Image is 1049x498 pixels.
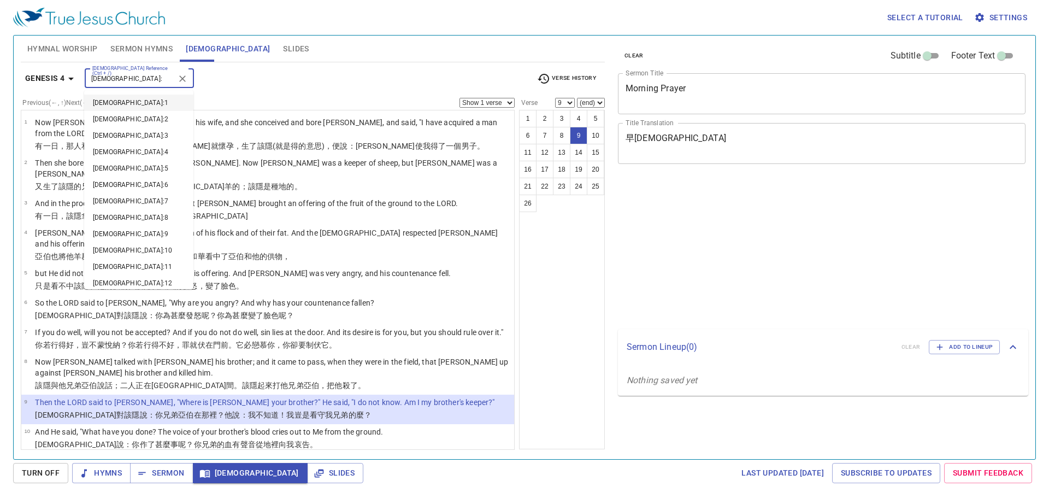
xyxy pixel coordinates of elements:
input: Type Bible Reference [88,72,173,85]
wh127: 裡向我哀告 [271,440,317,449]
button: Verse History [531,71,603,87]
wh3068: 使我得了 [415,142,485,150]
wh7462: 羊 [225,182,302,191]
span: [DEMOGRAPHIC_DATA] [202,466,299,480]
li: [DEMOGRAPHIC_DATA]:12 [84,275,193,291]
wh1893: ，把他殺了 [319,381,366,390]
button: 4 [570,110,587,127]
img: True Jesus Church [13,8,165,27]
p: 只是看不中 [35,280,451,291]
wh413: 他兄弟 [280,381,366,390]
p: but He did not respect [PERSON_NAME] and his offering. And [PERSON_NAME] was very angry, and his ... [35,268,451,279]
wh3068: 看中了 [205,252,291,261]
li: [DEMOGRAPHIC_DATA]:4 [84,144,193,160]
wh5307: 臉色 [221,282,244,290]
a: Subscribe to Updates [832,463,940,483]
span: 8 [24,358,27,364]
button: 11 [519,144,537,161]
p: And in the process of time it came to pass that [PERSON_NAME] brought an offering of the fruit of... [35,198,458,209]
p: Then she bore again, this time his brother [PERSON_NAME]. Now [PERSON_NAME] was a keeper of sheep... [35,157,511,179]
wh2403: 就伏在 [190,341,337,349]
wh559: ：你作了 [124,440,317,449]
button: 5 [587,110,604,127]
button: 13 [553,144,570,161]
span: Last updated [DATE] [741,466,824,480]
wh518: 行得好 [51,341,337,349]
wh3966: 發怒 [182,282,244,290]
button: 16 [519,161,537,178]
span: 3 [24,200,27,206]
wh6965: 打 [273,381,366,390]
wh251: 亞伯 [304,381,366,390]
span: Submit Feedback [953,466,1023,480]
button: 20 [587,161,604,178]
wh6440: 呢？ [279,311,294,320]
wh2332: 同房 [128,142,485,150]
button: 1 [519,110,537,127]
wh4503: 獻給[DEMOGRAPHIC_DATA] [151,212,248,220]
wh7014: 拿 [81,212,247,220]
button: 15 [587,144,604,161]
wh7704: 間。該隱 [226,381,366,390]
p: 該隱 [35,380,511,391]
span: 6 [24,299,27,305]
wh7014: 與 [51,381,366,390]
textarea: 早[DEMOGRAPHIC_DATA] [626,133,1018,154]
button: 7 [536,127,553,144]
button: 21 [519,178,537,195]
wh6213: 甚麼 [155,440,317,449]
wh251: 亞伯 [81,381,366,390]
p: 亞伯 [35,251,511,262]
button: Turn Off [13,463,68,483]
wh7613: ？你若行得不好 [120,341,337,349]
wh335: ？他說 [217,411,372,419]
wh251: 的麼？ [349,411,372,419]
wh1931: 羊群 [74,252,290,261]
wh3045: ，[PERSON_NAME]就懷孕 [144,142,485,150]
button: Genesis 4 [21,68,82,89]
wh5307: 臉色 [263,311,294,320]
a: Last updated [DATE] [737,463,828,483]
li: [DEMOGRAPHIC_DATA]:10 [84,242,193,259]
span: Add to Lineup [936,342,993,352]
button: Hymns [72,463,131,483]
span: Subtitle [891,49,921,62]
wh3045: ！我豈是看守 [279,411,372,419]
wh7014: 起來 [257,381,366,390]
wh6817: 。 [310,440,317,449]
li: [DEMOGRAPHIC_DATA]:3 [84,127,193,144]
button: 3 [553,110,570,127]
a: Submit Feedback [944,463,1032,483]
button: Clear [175,71,190,86]
button: 17 [536,161,553,178]
wh1893: 說話 [97,381,366,390]
wh6440: 。 [236,282,244,290]
wh3068: 對該隱 [116,411,372,419]
li: [DEMOGRAPHIC_DATA]:2 [84,111,193,127]
span: Sermon [139,466,184,480]
li: [DEMOGRAPHIC_DATA]:6 [84,177,193,193]
wh802: 夏娃 [113,142,485,150]
b: Genesis 4 [25,72,65,85]
wh559: ；二人正在[GEOGRAPHIC_DATA] [113,381,366,390]
span: Sermon Hymns [110,42,173,56]
wh7014: 就大大的 [151,282,244,290]
span: Subscribe to Updates [841,466,932,480]
wh6629: 的；該隱 [232,182,302,191]
button: Settings [972,8,1032,28]
button: 19 [570,161,587,178]
wh559: ：你兄弟 [148,411,372,419]
wh8159: 該隱 [74,282,244,290]
button: 18 [553,161,570,178]
wh2029: ，生了 [234,142,485,150]
button: 24 [570,178,587,195]
wh1062: 和羊的脂油 [120,252,290,261]
button: clear [618,49,650,62]
iframe: from-child [614,175,945,325]
wh7014: 說 [140,311,294,320]
wh6607: 前。它必戀慕 [221,341,337,349]
wh1818: 有聲音 [232,440,317,449]
wh120: 和 [81,142,485,150]
wh3254: 生了 [43,182,302,191]
li: [DEMOGRAPHIC_DATA]:7 [84,193,193,209]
